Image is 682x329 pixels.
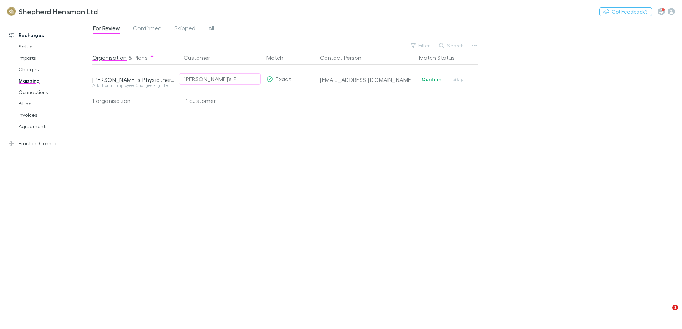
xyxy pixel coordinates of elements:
[407,41,434,50] button: Filter
[658,305,675,322] iframe: Intercom live chat
[266,51,292,65] button: Match
[184,75,242,83] div: [PERSON_NAME]'s Physiotherapy Limited
[11,109,96,121] a: Invoices
[174,25,195,34] span: Skipped
[1,138,96,149] a: Practice Connect
[11,98,96,109] a: Billing
[320,76,413,83] div: [EMAIL_ADDRESS][DOMAIN_NAME]
[208,25,214,34] span: All
[11,121,96,132] a: Agreements
[320,51,370,65] button: Contact Person
[19,7,98,16] h3: Shepherd Hensman Ltd
[3,3,102,20] a: Shepherd Hensman Ltd
[92,83,175,88] div: Additional Employee Charges • Ignite
[11,52,96,64] a: Imports
[1,30,96,41] a: Recharges
[179,73,261,85] button: [PERSON_NAME]'s Physiotherapy Limited
[92,51,175,65] div: &
[133,25,162,34] span: Confirmed
[184,51,219,65] button: Customer
[11,41,96,52] a: Setup
[417,75,446,84] button: Confirm
[11,64,96,75] a: Charges
[672,305,678,310] span: 1
[92,51,127,65] button: Organisation
[134,51,148,65] button: Plans
[599,7,652,16] button: Got Feedback?
[436,41,468,50] button: Search
[92,76,175,83] div: [PERSON_NAME]'s Physiotherapy Limited
[178,94,264,108] div: 1 customer
[11,75,96,87] a: Mapping
[93,25,120,34] span: For Review
[92,94,178,108] div: 1 organisation
[419,51,463,65] button: Match Status
[276,75,291,82] span: Exact
[11,87,96,98] a: Connections
[7,7,16,16] img: Shepherd Hensman Ltd's Logo
[447,75,470,84] button: Skip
